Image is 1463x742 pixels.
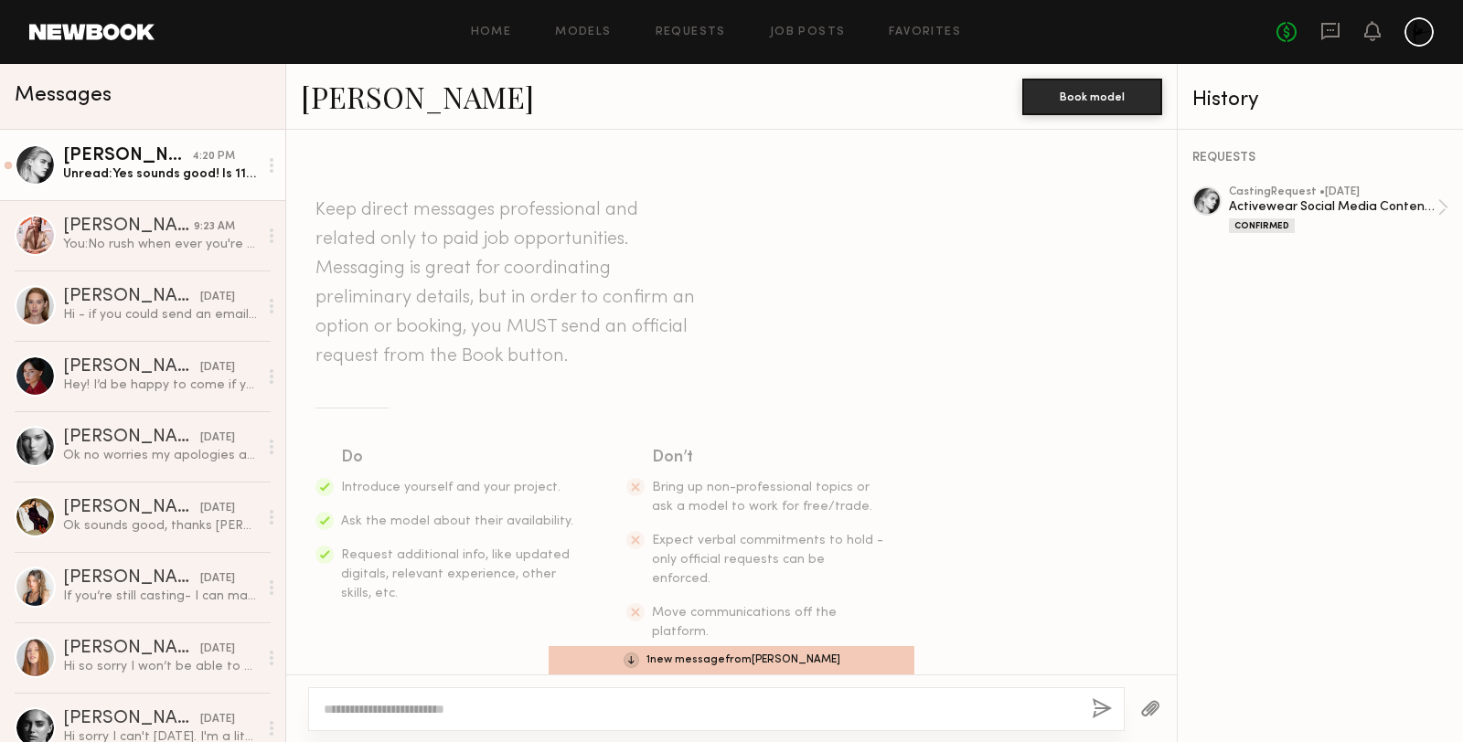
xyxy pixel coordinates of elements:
div: [PERSON_NAME] [63,288,200,306]
span: Move communications off the platform. [652,607,837,638]
a: castingRequest •[DATE]Activewear Social Media Content ShootConfirmed [1229,186,1448,233]
div: Ok sounds good, thanks [PERSON_NAME]!! [63,517,258,535]
div: [PERSON_NAME] [63,358,200,376]
span: Bring up non-professional topics or ask a model to work for free/trade. [652,482,872,513]
div: Ok no worries my apologies again! Work took longer than expected… Let’s stay in touch and thank y... [63,447,258,464]
div: [DATE] [200,500,235,517]
a: Book model [1022,88,1162,103]
div: If you’re still casting- I can make time to come [DATE]? [63,588,258,605]
div: [PERSON_NAME] [63,710,200,728]
div: 1 new message from [PERSON_NAME] [549,646,914,674]
a: Job Posts [770,26,846,38]
div: Unread: Yes sounds good! Is 11am ok? [63,165,258,183]
div: [PERSON_NAME] [63,499,200,517]
div: REQUESTS [1192,152,1448,164]
div: You: No rush when ever you're available I wiud like to have you come in person if possible [63,236,258,253]
a: [PERSON_NAME] [301,77,534,116]
div: 9:23 AM [194,218,235,236]
div: Hey! I’d be happy to come if you contact my agent [PERSON_NAME][EMAIL_ADDRESS][DOMAIN_NAME] [63,376,258,394]
a: Requests [656,26,726,38]
span: Expect verbal commitments to hold - only official requests can be enforced. [652,535,883,585]
div: [PERSON_NAME] [63,640,200,658]
div: Don’t [652,445,886,471]
div: [DATE] [200,429,235,447]
div: History [1192,90,1448,111]
div: [DATE] [200,711,235,728]
button: Book model [1022,79,1162,115]
div: Hi so sorry I won’t be able to make it [DATE]. I had something come up. [63,658,258,675]
a: Models [555,26,611,38]
div: [DATE] [200,570,235,588]
div: [PERSON_NAME] [63,147,192,165]
span: Ask the model about their availability. [341,515,573,527]
div: [DATE] [200,641,235,658]
div: 4:20 PM [192,148,235,165]
div: Hi - if you could send an email to [PERSON_NAME][EMAIL_ADDRESS][DOMAIN_NAME] she can set up a tim... [63,306,258,323]
a: Home [471,26,512,38]
span: Messages [15,85,112,106]
header: Keep direct messages professional and related only to paid job opportunities. Messaging is great ... [315,196,699,371]
div: [DATE] [200,359,235,376]
div: Confirmed [1229,218,1295,233]
div: casting Request • [DATE] [1229,186,1437,198]
div: [PERSON_NAME] [63,429,200,447]
div: [DATE] [200,289,235,306]
div: Activewear Social Media Content Shoot [1229,198,1437,216]
div: Do [341,445,575,471]
span: Introduce yourself and your project. [341,482,561,493]
div: [PERSON_NAME] [63,569,200,588]
a: Favorites [889,26,961,38]
span: Request additional info, like updated digitals, relevant experience, other skills, etc. [341,549,570,599]
div: [PERSON_NAME] [63,217,194,236]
